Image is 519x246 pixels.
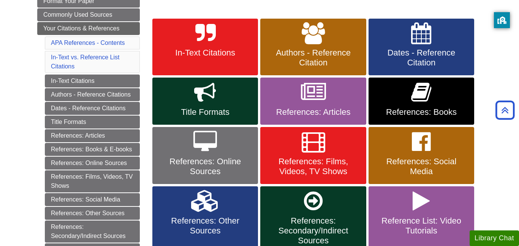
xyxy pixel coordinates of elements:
span: Your Citations & References [43,25,119,32]
span: Dates - Reference Citation [374,48,468,68]
a: Authors - Reference Citation [260,19,366,76]
a: Title Formats [45,116,140,129]
span: References: Films, Videos, TV Shows [266,157,360,176]
a: References: Online Sources [152,127,258,184]
a: APA References - Contents [51,40,125,46]
span: References: Social Media [374,157,468,176]
a: References: Films, Videos, TV Shows [45,170,140,192]
a: In-Text vs. Reference List Citations [51,54,120,70]
span: References: Books [374,107,468,117]
a: References: Social Media [45,193,140,206]
a: Title Formats [152,78,258,125]
a: Authors - Reference Citations [45,88,140,101]
span: References: Secondary/Indirect Sources [266,216,360,246]
span: Title Formats [158,107,252,117]
a: References: Films, Videos, TV Shows [260,127,366,184]
a: Your Citations & References [37,22,140,35]
a: References: Social Media [369,127,474,184]
a: References: Articles [260,78,366,125]
a: Dates - Reference Citation [369,19,474,76]
a: Back to Top [493,105,517,115]
a: References: Online Sources [45,157,140,170]
span: References: Online Sources [158,157,252,176]
a: References: Articles [45,129,140,142]
a: References: Books [369,78,474,125]
button: privacy banner [494,12,510,28]
a: References: Books & E-books [45,143,140,156]
span: In-Text Citations [158,48,252,58]
a: References: Other Sources [45,207,140,220]
a: In-Text Citations [45,75,140,87]
span: Authors - Reference Citation [266,48,360,68]
span: Commonly Used Sources [43,11,112,18]
span: Reference List: Video Tutorials [374,216,468,236]
button: Library Chat [470,230,519,246]
span: References: Other Sources [158,216,252,236]
a: Dates - Reference Citations [45,102,140,115]
span: References: Articles [266,107,360,117]
a: Commonly Used Sources [37,8,140,21]
a: In-Text Citations [152,19,258,76]
a: References: Secondary/Indirect Sources [45,221,140,243]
